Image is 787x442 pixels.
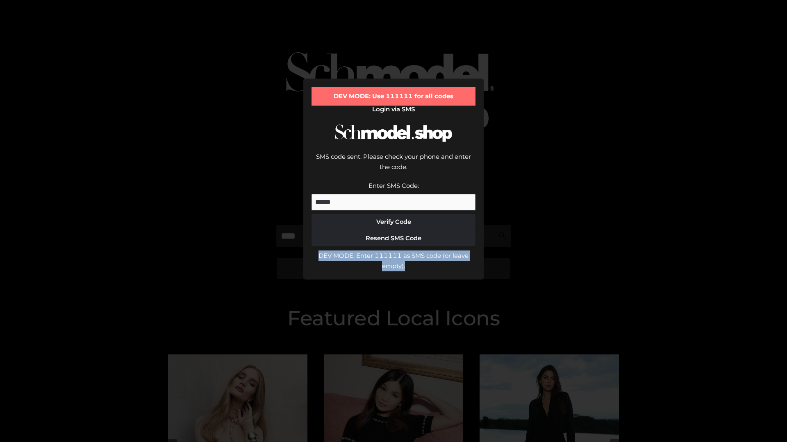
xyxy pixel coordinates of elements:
h2: Login via SMS [312,106,475,113]
div: DEV MODE: Enter 111111 as SMS code (or leave empty). [312,250,475,271]
label: Enter SMS Code: [368,182,419,189]
img: Schmodel Logo [332,117,455,149]
div: SMS code sent. Please check your phone and enter the code. [312,151,475,180]
button: Resend SMS Code [312,230,475,246]
div: DEV MODE: Use 111111 for all codes [312,87,475,106]
button: Verify Code [312,214,475,230]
